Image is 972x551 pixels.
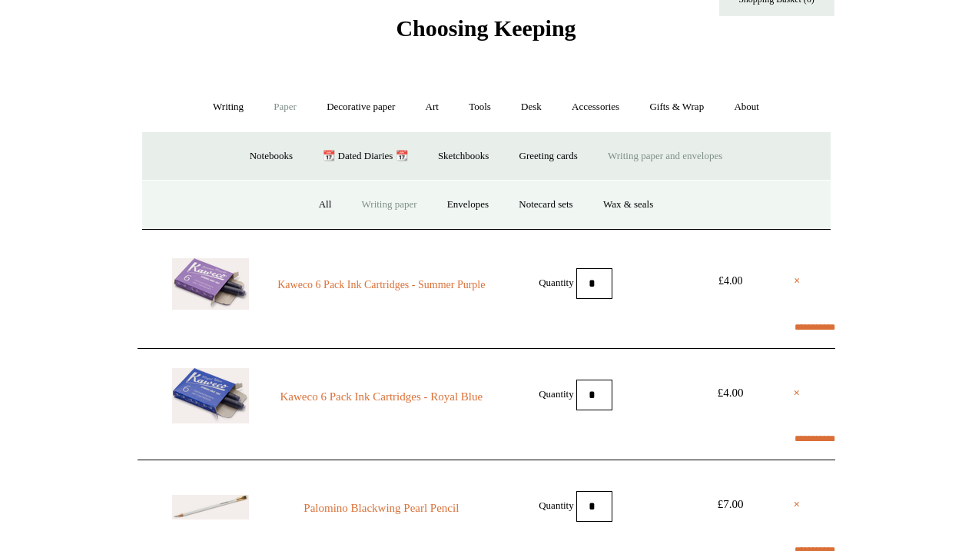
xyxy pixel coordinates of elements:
a: Notecard sets [505,184,586,225]
a: Palomino Blackwing Pearl Pencil [277,499,486,517]
a: 📆 Dated Diaries 📆 [309,136,421,177]
div: £4.00 [696,272,765,290]
a: Notebooks [236,136,307,177]
a: Sketchbooks [424,136,503,177]
span: Choosing Keeping [396,15,576,41]
a: Writing paper and envelopes [594,136,736,177]
a: Gifts & Wrap [635,87,718,128]
a: Desk [507,87,556,128]
div: £4.00 [696,383,765,402]
a: Greeting cards [506,136,592,177]
a: Writing paper [348,184,431,225]
label: Quantity [539,387,574,399]
a: Accessories [558,87,633,128]
a: Kaweco 6 Pack Ink Cartridges - Royal Blue [277,387,486,406]
img: Kaweco 6 Pack Ink Cartridges - Summer Purple [172,258,249,310]
img: Kaweco 6 Pack Ink Cartridges - Royal Blue [172,368,249,423]
label: Quantity [539,499,574,510]
a: × [794,495,801,513]
a: About [720,87,773,128]
label: Quantity [539,276,574,287]
a: Paper [260,87,310,128]
a: × [794,272,800,290]
a: × [794,383,801,402]
a: Tools [455,87,505,128]
a: All [305,184,346,225]
img: Palomino Blackwing Pearl Pencil [172,495,249,519]
a: Writing [199,87,257,128]
a: Decorative paper [313,87,409,128]
div: £7.00 [696,495,765,513]
a: Wax & seals [589,184,667,225]
a: Envelopes [433,184,503,225]
a: Kaweco 6 Pack Ink Cartridges - Summer Purple [277,276,486,294]
a: Art [412,87,453,128]
a: Choosing Keeping [396,28,576,38]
